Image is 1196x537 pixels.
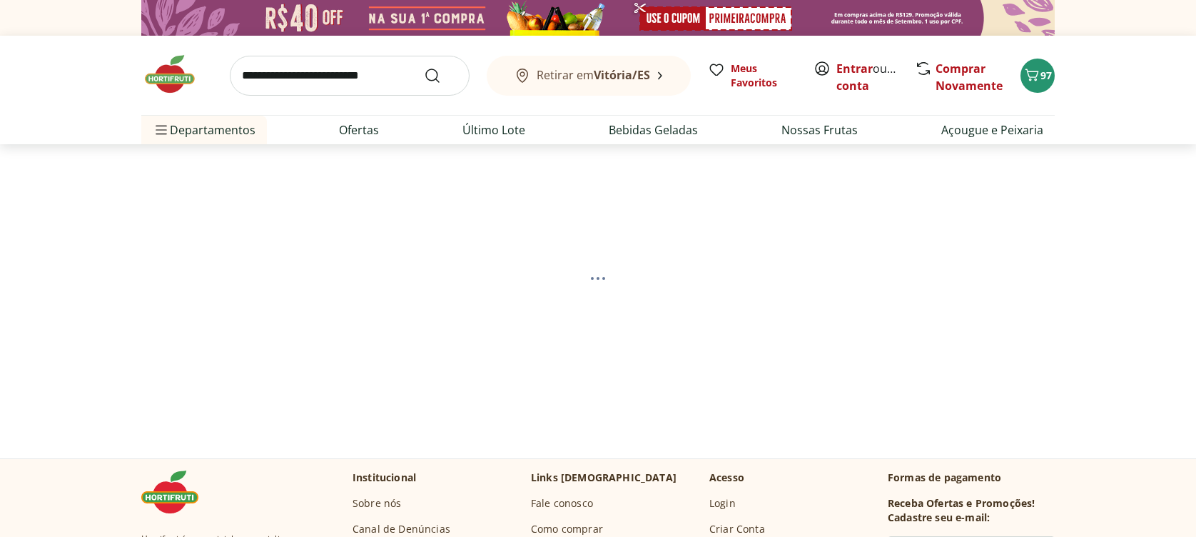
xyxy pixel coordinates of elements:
button: Submit Search [424,67,458,84]
button: Carrinho [1020,59,1055,93]
img: Hortifruti [141,53,213,96]
h3: Receba Ofertas e Promoções! [888,496,1035,511]
a: Como comprar [531,522,603,536]
p: Acesso [709,471,744,485]
span: Retirar em [537,69,650,81]
a: Login [709,496,736,511]
span: Departamentos [153,113,255,147]
a: Canal de Denúncias [353,522,450,536]
a: Criar Conta [709,522,765,536]
span: Meus Favoritos [731,61,796,90]
a: Sobre nós [353,496,401,511]
input: search [230,56,470,96]
span: ou [836,60,900,94]
span: 97 [1040,69,1052,82]
a: Meus Favoritos [708,61,796,90]
p: Links [DEMOGRAPHIC_DATA] [531,471,676,485]
a: Bebidas Geladas [609,121,698,139]
h3: Cadastre seu e-mail: [888,511,990,525]
a: Ofertas [339,121,379,139]
p: Formas de pagamento [888,471,1055,485]
a: Comprar Novamente [936,61,1003,94]
button: Retirar emVitória/ES [487,56,691,96]
a: Último Lote [462,121,525,139]
img: Hortifruti [141,471,213,513]
b: Vitória/ES [594,67,650,83]
a: Criar conta [836,61,915,94]
a: Nossas Frutas [781,121,858,139]
p: Institucional [353,471,416,485]
a: Entrar [836,61,873,76]
a: Fale conosco [531,496,593,511]
a: Açougue e Peixaria [941,121,1043,139]
button: Menu [153,113,170,147]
